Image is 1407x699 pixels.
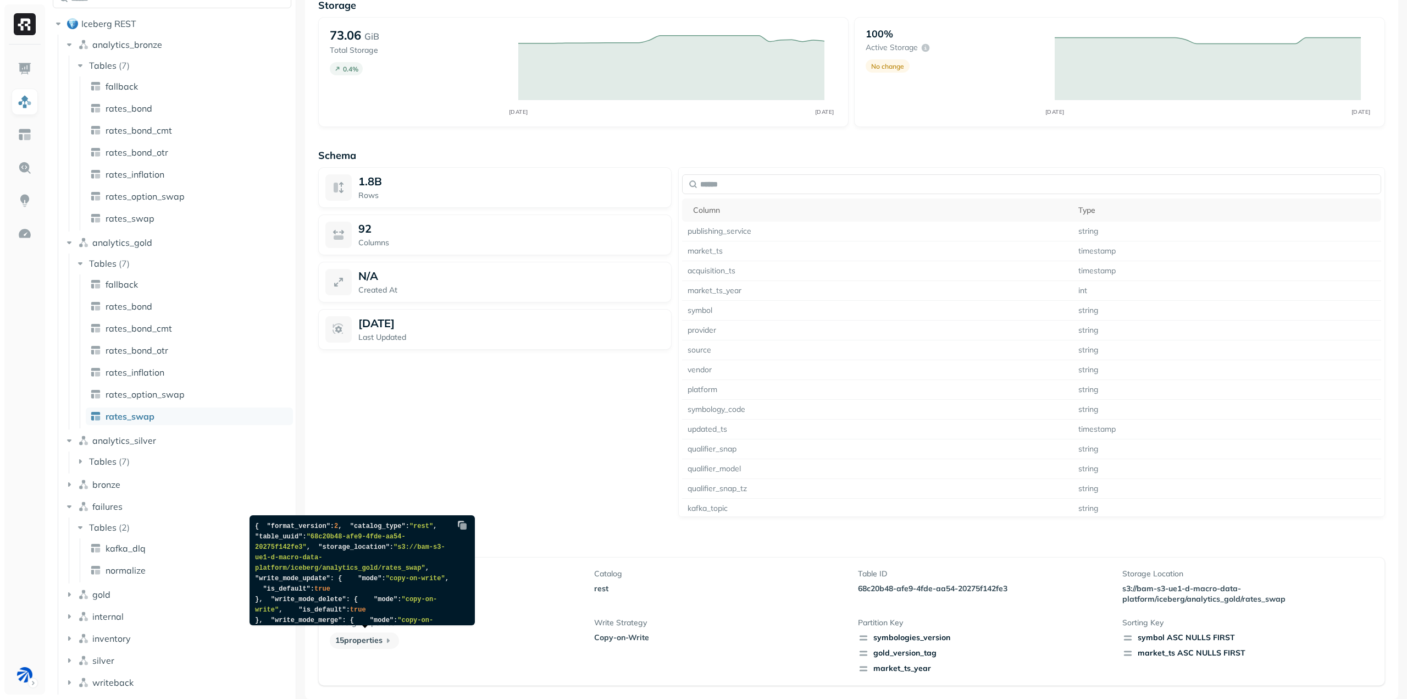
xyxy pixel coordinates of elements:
span: "mode" [374,596,397,603]
span: fallback [106,279,138,290]
img: table [90,147,101,158]
span: rates_option_swap [106,389,185,400]
img: table [90,543,101,554]
button: analytics_gold [64,234,292,251]
span: "is_default" [298,606,346,614]
button: failures [64,498,292,515]
p: rest [594,584,845,594]
span: "write_mode_update" [255,575,330,582]
span: "s3://bam-s3-ue1-d-macro-data-platform/iceberg/analytics_gold/rates_swap" [255,543,445,572]
img: Asset Explorer [18,128,32,142]
td: vendor [682,360,1073,380]
img: table [90,103,101,114]
p: GiB [364,30,379,43]
span: 1.8B [358,174,382,188]
span: analytics_bronze [92,39,162,50]
p: ( 7 ) [119,456,130,467]
span: : [397,596,401,603]
span: : [390,543,394,551]
tspan: [DATE] [1351,108,1370,115]
p: [DATE] [358,316,395,330]
p: 0.4 % [343,65,358,73]
p: Partition Key [858,618,1109,628]
img: Copy [457,520,468,531]
img: Assets [18,95,32,109]
td: platform [682,380,1073,400]
p: Columns [358,238,664,248]
a: rates_swap [86,408,293,425]
span: fallback [106,81,138,92]
button: Tables(2) [75,519,292,536]
span: rates_bond_otr [106,345,168,356]
a: rates_inflation [86,166,293,183]
span: failures [92,501,123,512]
span: "storage_location" [318,543,390,551]
img: table [90,169,101,180]
span: : [406,522,409,530]
p: Rows [358,190,664,201]
td: int [1073,281,1381,301]
span: "format_version" [267,522,330,530]
img: namespace [78,633,89,644]
span: inventory [92,633,131,644]
span: : [381,575,385,582]
img: table [90,345,101,356]
a: rates_bond_otr [86,342,293,359]
span: gold_version_tag [858,648,1109,659]
img: namespace [78,39,89,50]
a: rates_inflation [86,364,293,381]
span: writeback [92,677,134,688]
span: rates_bond [106,103,152,114]
span: "write_mode_delete" [271,596,346,603]
span: internal [92,611,124,622]
tspan: [DATE] [815,108,834,115]
div: Column [693,205,1067,216]
td: timestamp [1073,420,1381,439]
p: Sorting Key [1122,618,1373,628]
img: Ryft [14,13,36,35]
p: s3://bam-s3-ue1-d-macro-data-platform/iceberg/analytics_gold/rates_swap [1122,584,1287,604]
td: source [682,340,1073,360]
td: acquisition_ts [682,261,1073,281]
td: symbology_code [682,400,1073,420]
span: : { [330,575,342,582]
span: rates_bond_otr [106,147,168,158]
td: string [1073,360,1381,380]
span: , [445,575,449,582]
img: table [90,411,101,422]
p: 73.06 [330,27,361,43]
img: namespace [78,435,89,446]
td: publishing_service [682,222,1073,241]
img: table [90,81,101,92]
td: market_ts_year [682,281,1073,301]
a: normalize [86,562,293,579]
p: ( 7 ) [119,60,130,71]
span: , [307,543,311,551]
span: "table_uuid" [255,533,302,541]
img: table [90,191,101,202]
img: table [90,301,101,312]
div: market_ts ASC NULLS FIRST [1122,648,1373,659]
td: string [1073,459,1381,479]
span: analytics_gold [92,237,152,248]
span: normalize [106,565,146,576]
span: : [302,533,306,541]
p: Total Storage [330,45,507,56]
a: rates_option_swap [86,386,293,403]
td: provider [682,321,1073,340]
td: string [1073,479,1381,499]
img: BAM Dev [17,667,32,683]
img: table [90,323,101,334]
button: Iceberg REST [53,15,291,32]
p: 92 [358,222,372,235]
span: market_ts_year [858,663,1109,674]
p: Schema [318,149,1385,162]
button: internal [64,608,292,625]
p: Table Properties [318,539,1385,552]
p: Catalog [594,569,845,579]
span: gold [92,589,110,600]
img: namespace [78,655,89,666]
button: analytics_silver [64,432,292,449]
td: string [1073,439,1381,459]
img: namespace [78,589,89,600]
